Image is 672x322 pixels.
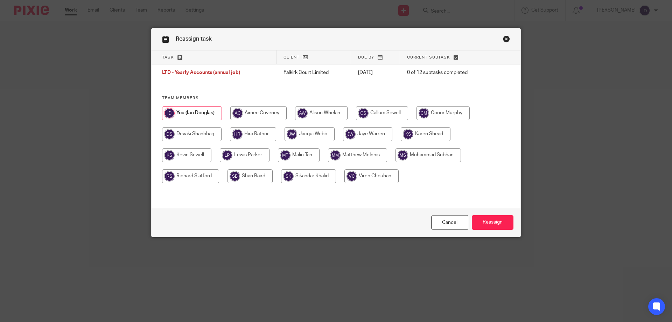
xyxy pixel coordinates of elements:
input: Reassign [472,215,513,230]
h4: Team members [162,95,510,101]
span: LTD - Yearly Accounts (annual job) [162,70,240,75]
td: 0 of 12 subtasks completed [400,64,494,81]
span: Current subtask [407,55,450,59]
span: Reassign task [176,36,212,42]
span: Due by [358,55,374,59]
span: Task [162,55,174,59]
a: Close this dialog window [431,215,468,230]
span: Client [283,55,300,59]
a: Close this dialog window [503,35,510,45]
p: [DATE] [358,69,393,76]
p: Falkirk Court Limited [283,69,344,76]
